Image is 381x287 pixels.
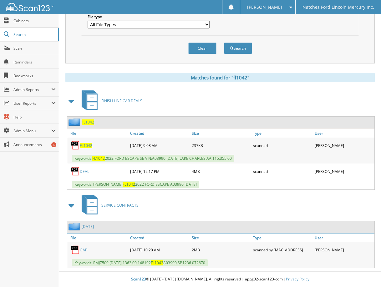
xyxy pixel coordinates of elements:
span: Admin Reports [13,87,51,92]
span: FINISH LINE CAR DEALS [101,98,142,103]
span: FL1042 [92,156,105,161]
div: 2MB [190,244,251,256]
a: User [313,234,374,242]
div: [DATE] 12:17 PM [129,165,190,178]
div: 6 [51,142,56,147]
a: Type [251,129,313,138]
img: PDF.png [70,141,80,150]
span: Bookmarks [13,73,56,78]
span: Scan [13,46,56,51]
a: SERVICE CONTRACTS [78,193,139,218]
div: scanned by [MAC_ADDRESS] [251,244,313,256]
a: Size [190,234,251,242]
img: scan123-logo-white.svg [6,3,53,11]
span: Search [13,32,55,37]
div: scanned [251,139,313,152]
div: © [DATE]-[DATE] [DOMAIN_NAME]. All rights reserved | appg02-scan123-com | [59,272,381,287]
span: Help [13,114,56,120]
label: File type [88,14,210,19]
img: PDF.png [70,167,80,176]
iframe: Chat Widget [350,257,381,287]
a: User [313,129,374,138]
img: folder2.png [69,118,82,126]
div: 237KB [190,139,251,152]
div: [PERSON_NAME] [313,244,374,256]
span: FL1042 [123,182,135,187]
a: Created [129,234,190,242]
span: Natchez Ford Lincoln Mercury Inc. [302,5,374,9]
span: Scan123 [131,276,146,282]
a: DEAL [80,169,89,174]
a: File [67,234,129,242]
div: [DATE] 10:20 AM [129,244,190,256]
span: SERVICE CONTRACTS [101,203,139,208]
span: [PERSON_NAME] [247,5,282,9]
a: FL1042 [82,119,94,125]
div: scanned [251,165,313,178]
div: [DATE] 9:08 AM [129,139,190,152]
span: Reminders [13,59,56,65]
img: folder2.png [69,223,82,230]
span: Admin Menu [13,128,51,133]
a: Type [251,234,313,242]
a: Size [190,129,251,138]
a: File [67,129,129,138]
div: [PERSON_NAME] [313,139,374,152]
a: [DATE] [82,224,94,229]
a: Privacy Policy [286,276,309,282]
span: Keywords: RMJ7509 [DATE] 1363.00 148192 A03990 SB1236 072670 [72,259,208,266]
span: User Reports [13,101,51,106]
span: FL1042 [151,260,163,265]
span: Keywords: [PERSON_NAME] 2022 FORD ESCAPE A03990 [DATE] [72,181,199,188]
span: Keywords: 2022 FORD ESCAPE SE VIN:A03990 [DATE] LAKE CHARLES AA $15,355.00 [72,155,234,162]
div: 4MB [190,165,251,178]
a: GAP [80,247,87,253]
a: FINISH LINE CAR DEALS [78,88,142,113]
span: Announcements [13,142,56,147]
div: [PERSON_NAME] [313,165,374,178]
button: Search [224,43,252,54]
button: Clear [188,43,216,54]
div: Matches found for "fl1042" [65,73,375,82]
a: FL1042 [80,143,92,148]
img: PDF.png [70,245,80,254]
span: Cabinets [13,18,56,23]
a: Created [129,129,190,138]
